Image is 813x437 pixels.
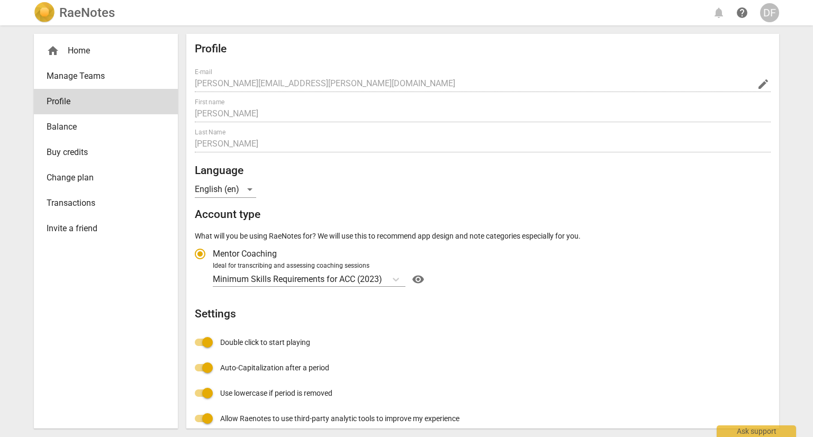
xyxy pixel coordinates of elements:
[195,164,771,177] h2: Language
[195,307,771,321] h2: Settings
[47,222,157,235] span: Invite a friend
[34,114,178,140] a: Balance
[47,171,157,184] span: Change plan
[733,3,752,22] a: Help
[34,38,178,63] div: Home
[410,273,427,286] span: visibility
[34,63,178,89] a: Manage Teams
[47,44,59,57] span: home
[220,388,332,399] span: Use lowercase if period is removed
[47,44,157,57] div: Home
[47,146,157,159] span: Buy credits
[756,77,771,92] button: Change Email
[195,42,771,56] h2: Profile
[195,69,212,75] label: E-mail
[34,140,178,165] a: Buy credits
[213,248,277,260] span: Mentor Coaching
[34,2,55,23] img: Logo
[59,5,115,20] h2: RaeNotes
[47,121,157,133] span: Balance
[34,216,178,241] a: Invite a friend
[195,208,771,221] h2: Account type
[405,271,427,288] a: Help
[410,271,427,288] button: Help
[34,2,115,23] a: LogoRaeNotes
[195,129,225,135] label: Last Name
[34,190,178,216] a: Transactions
[34,165,178,190] a: Change plan
[47,95,157,108] span: Profile
[383,274,385,284] input: Ideal for transcribing and assessing coaching sessionsMinimum Skills Requirements for ACC (2023)Help
[195,231,771,242] p: What will you be using RaeNotes for? We will use this to recommend app design and note categories...
[213,273,382,285] p: Minimum Skills Requirements for ACC (2023)
[220,337,310,348] span: Double click to start playing
[760,3,779,22] button: DF
[213,261,767,271] div: Ideal for transcribing and assessing coaching sessions
[717,425,796,437] div: Ask support
[34,89,178,114] a: Profile
[195,99,224,105] label: First name
[220,362,329,374] span: Auto-Capitalization after a period
[195,241,771,288] div: Account type
[195,181,256,198] div: English (en)
[736,6,748,19] span: help
[47,197,157,210] span: Transactions
[47,70,157,83] span: Manage Teams
[757,78,770,90] span: edit
[220,413,459,424] span: Allow Raenotes to use third-party analytic tools to improve my experience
